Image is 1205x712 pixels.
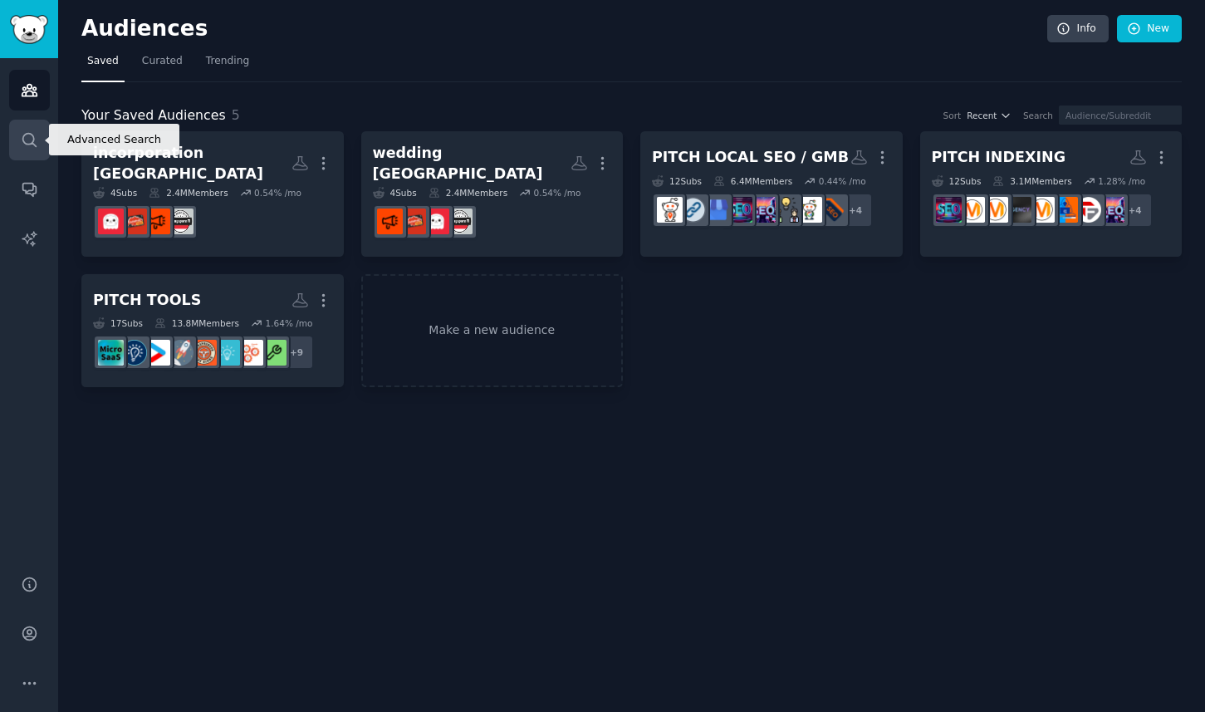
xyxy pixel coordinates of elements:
img: SingaporeRaw [121,209,147,234]
img: SEO [727,197,752,223]
div: 4 Sub s [93,187,137,199]
img: singaporefi [447,209,473,234]
img: startups [168,340,193,366]
img: microsaas [98,340,124,366]
div: 0.54 % /mo [534,187,581,199]
h2: Audiences [81,16,1047,42]
a: PITCH TOOLS17Subs13.8MMembers1.64% /mo+9growthGrowthHackingBusinessideasEntrepreneurRideAlongstar... [81,274,344,388]
a: Make a new audience [361,274,624,388]
img: SEO_Digital_Marketing [750,197,776,223]
div: 12 Sub s [652,175,702,187]
img: growmybusiness [773,197,799,223]
img: singapore [424,209,449,234]
span: 5 [232,107,240,123]
span: Curated [142,54,183,69]
div: 2.4M Members [149,187,228,199]
img: Entrepreneurship [121,340,147,366]
img: GummySearch logo [10,15,48,44]
a: wedding [GEOGRAPHIC_DATA]4Subs2.4MMembers0.54% /mosingaporefisingaporeSingaporeRawaskSingapore [361,131,624,257]
div: PITCH TOOLS [93,290,201,311]
img: advertising [1029,197,1055,223]
div: Sort [943,110,962,121]
img: SingaporeRaw [400,209,426,234]
input: Audience/Subreddit [1059,106,1182,125]
a: PITCH LOCAL SEO / GMB12Subs6.4MMembers0.44% /mo+4bigseogooglegrowmybusinessSEO_Digital_MarketingS... [640,131,903,257]
span: Trending [206,54,249,69]
div: 1.28 % /mo [1098,175,1145,187]
a: Curated [136,48,189,82]
img: askSingapore [377,209,403,234]
a: PITCH INDEXING12Subs3.1MMembers1.28% /mo+4SEO_Digital_MarketinggrowthguideDigitalMarketingHackadv... [920,131,1183,257]
img: localseo [657,197,683,223]
img: startup [145,340,170,366]
div: 0.54 % /mo [254,187,301,199]
div: + 9 [279,335,314,370]
img: EntrepreneurRideAlong [191,340,217,366]
div: 4 Sub s [373,187,417,199]
div: 13.8M Members [154,317,239,329]
img: DigitalMarketingHack [1052,197,1078,223]
img: marketing [959,197,985,223]
span: Recent [967,110,997,121]
img: agency [1006,197,1031,223]
a: New [1117,15,1182,43]
a: Trending [200,48,255,82]
a: Info [1047,15,1109,43]
div: + 4 [838,193,873,228]
img: BussinessListings [680,197,706,223]
img: SEO_Digital_Marketing [1099,197,1124,223]
img: GrowthHacking [238,340,263,366]
div: + 4 [1118,193,1153,228]
div: 17 Sub s [93,317,143,329]
img: growth [261,340,287,366]
div: 2.4M Members [429,187,507,199]
div: PITCH INDEXING [932,147,1066,168]
a: Saved [81,48,125,82]
div: 6.4M Members [713,175,792,187]
div: 1.64 % /mo [265,317,312,329]
div: wedding [GEOGRAPHIC_DATA] [373,143,571,184]
img: googlebusinessprofile [703,197,729,223]
img: SEO [936,197,962,223]
img: growthguide [1075,197,1101,223]
img: singapore [98,209,124,234]
a: incorporation [GEOGRAPHIC_DATA]4Subs2.4MMembers0.54% /mosingaporefiaskSingaporeSingaporeRawsingapore [81,131,344,257]
img: Businessideas [214,340,240,366]
img: bigseo [820,197,845,223]
span: Saved [87,54,119,69]
div: incorporation [GEOGRAPHIC_DATA] [93,143,291,184]
div: 0.44 % /mo [819,175,866,187]
img: DigitalMarketing [982,197,1008,223]
span: Your Saved Audiences [81,106,226,126]
img: askSingapore [145,209,170,234]
img: singaporefi [168,209,193,234]
div: PITCH LOCAL SEO / GMB [652,147,849,168]
img: google [796,197,822,223]
button: Recent [967,110,1012,121]
div: 3.1M Members [992,175,1071,187]
div: Search [1023,110,1053,121]
div: 12 Sub s [932,175,982,187]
